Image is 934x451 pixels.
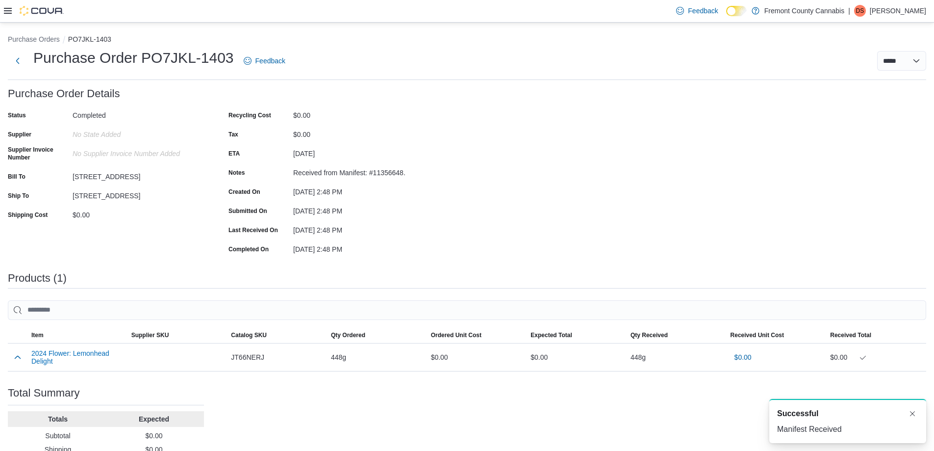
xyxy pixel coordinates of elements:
[231,351,264,363] span: JT66NERJ
[777,408,818,420] span: Successful
[231,331,267,339] span: Catalog SKU
[726,16,727,17] span: Dark Mode
[830,331,871,339] span: Received Total
[31,349,124,365] button: 2024 Flower: Lemonhead Delight
[73,188,204,200] div: [STREET_ADDRESS]
[293,146,425,158] div: [DATE]
[228,188,260,196] label: Created On
[228,245,269,253] label: Completed On
[8,211,48,219] label: Shipping Cost
[31,331,44,339] span: Item
[731,347,756,367] button: $0.00
[8,131,31,138] label: Supplier
[527,347,627,367] div: $0.00
[12,414,104,424] p: Totals
[331,331,365,339] span: Qty Ordered
[627,327,727,343] button: Qty Received
[127,327,227,343] button: Supplier SKU
[527,327,627,343] button: Expected Total
[907,408,918,420] button: Dismiss toast
[854,5,866,17] div: Dana Soux
[826,327,926,343] button: Received Total
[293,165,425,177] div: Received from Manifest: #11356648.
[870,5,926,17] p: [PERSON_NAME]
[431,331,481,339] span: Ordered Unit Cost
[228,150,240,158] label: ETA
[108,431,200,441] p: $0.00
[227,327,327,343] button: Catalog SKU
[627,347,727,367] div: 448g
[73,127,204,138] div: No State added
[327,347,427,367] div: 448g
[228,169,245,177] label: Notes
[68,35,111,43] button: PO7JKL-1403
[27,327,127,343] button: Item
[8,192,29,200] label: Ship To
[293,203,425,215] div: [DATE] 2:48 PM
[293,222,425,234] div: [DATE] 2:48 PM
[240,51,289,71] a: Feedback
[228,111,271,119] label: Recycling Cost
[726,6,747,16] input: Dark Mode
[8,34,926,46] nav: An example of EuiBreadcrumbs
[8,111,26,119] label: Status
[33,48,234,68] h1: Purchase Order PO7JKL-1403
[8,146,69,161] label: Supplier Invoice Number
[8,51,27,71] button: Next
[731,331,784,339] span: Received Unit Cost
[856,5,864,17] span: DS
[255,56,285,66] span: Feedback
[228,226,278,234] label: Last Received On
[530,331,572,339] span: Expected Total
[631,331,668,339] span: Qty Received
[8,272,67,284] h3: Products (1)
[12,431,104,441] p: Subtotal
[8,88,120,100] h3: Purchase Order Details
[131,331,169,339] span: Supplier SKU
[293,241,425,253] div: [DATE] 2:48 PM
[73,169,204,181] div: [STREET_ADDRESS]
[8,173,25,181] label: Bill To
[293,127,425,138] div: $0.00
[427,347,527,367] div: $0.00
[293,107,425,119] div: $0.00
[73,146,204,158] div: No Supplier Invoice Number added
[672,1,722,21] a: Feedback
[777,408,918,420] div: Notification
[108,414,200,424] p: Expected
[764,5,844,17] p: Fremont County Cannabis
[427,327,527,343] button: Ordered Unit Cost
[73,107,204,119] div: Completed
[8,35,60,43] button: Purchase Orders
[830,351,922,363] div: $0.00
[688,6,718,16] span: Feedback
[848,5,850,17] p: |
[327,327,427,343] button: Qty Ordered
[20,6,64,16] img: Cova
[734,352,752,362] span: $0.00
[727,327,827,343] button: Received Unit Cost
[293,184,425,196] div: [DATE] 2:48 PM
[73,207,204,219] div: $0.00
[228,207,267,215] label: Submitted On
[228,131,238,138] label: Tax
[8,387,80,399] h3: Total Summary
[777,424,918,435] div: Manifest Received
